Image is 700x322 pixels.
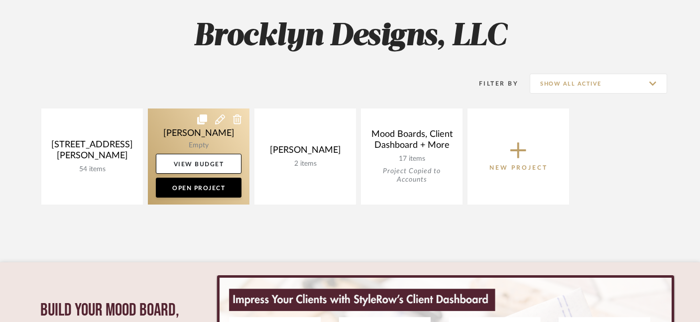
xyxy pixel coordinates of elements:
div: 54 items [49,165,135,174]
p: New Project [489,163,548,173]
div: 17 items [369,155,455,163]
a: Open Project [156,178,241,198]
button: New Project [467,108,569,205]
div: Project Copied to Accounts [369,167,455,184]
div: 2 items [262,160,348,168]
div: [STREET_ADDRESS][PERSON_NAME] [49,139,135,165]
a: View Budget [156,154,241,174]
div: [PERSON_NAME] [262,145,348,160]
div: Filter By [466,79,518,89]
div: Mood Boards, Client Dashboard + More [369,129,455,155]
